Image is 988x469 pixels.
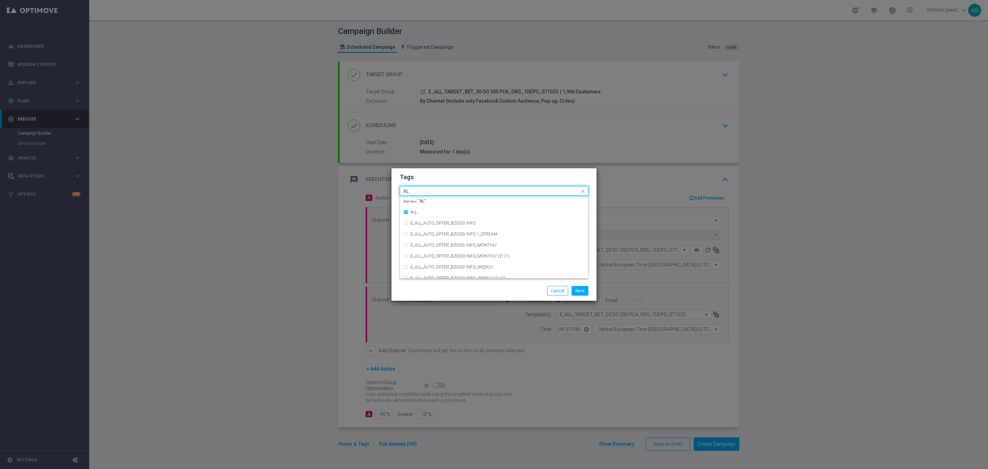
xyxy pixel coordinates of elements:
div: D_ALL_AUTO_OFFER_BZGOD INFO_MONTHLY (2) (1) [403,251,585,262]
label: D_ALL_AUTO_OFFER_BZGOD INFO_WEEKLY (2) (1) [410,276,505,280]
div: ALL [403,207,585,218]
label: D_ALL_AUTO_OFFER_BZGOD INFO 1_STREAM [410,232,497,236]
h2: Tags [400,173,588,181]
button: Save [572,286,588,296]
label: ALL [410,210,417,214]
span: "AL" [403,199,426,203]
ng-select: ALL, E [400,186,588,196]
div: D_ALL_AUTO_OFFER_BZGOD INFO_MONTHLY [403,240,585,251]
button: Cancel [547,286,568,296]
span: Add item [403,199,419,203]
div: D_ALL_AUTO_OFFER_BZGOD INFO 1_STREAM [403,229,585,240]
div: D_ALL_AUTO_OFFER_BZGOD INFO_WEEKLY (2) (1) [403,273,585,284]
label: D_ALL_AUTO_OFFER_BZGOD INFO_MONTHLY (2) (1) [410,254,509,258]
label: D_ALL_AUTO_OFFER_BZGOD INFO [410,221,476,225]
div: D_ALL_AUTO_OFFER_BZGOD INFO [403,218,585,229]
div: D_ALL_AUTO_OFFER_BZGOD INFO_WEEKLY [403,262,585,273]
ng-dropdown-panel: Options list [400,196,588,278]
label: D_ALL_AUTO_OFFER_BZGOD INFO_WEEKLY [410,265,493,269]
label: D_ALL_AUTO_OFFER_BZGOD INFO_MONTHLY [410,243,497,247]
